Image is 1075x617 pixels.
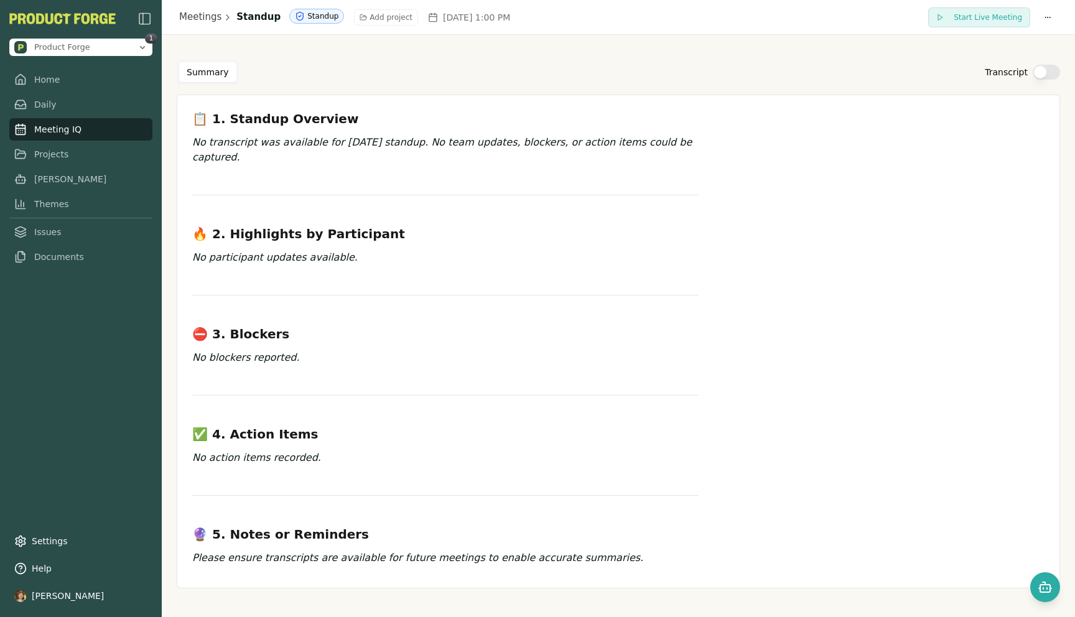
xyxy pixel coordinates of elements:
[192,225,699,243] h3: 🔥 2. Highlights by Participant
[370,12,412,22] span: Add project
[954,12,1022,22] span: Start Live Meeting
[9,13,116,24] img: Product Forge
[192,526,699,543] h3: 🔮 5. Notes or Reminders
[179,10,221,24] a: Meetings
[192,425,699,443] h3: ✅ 4. Action Items
[192,110,699,128] h3: 📋 1. Standup Overview
[145,34,157,44] span: 1
[192,251,358,263] em: No participant updates available.
[9,221,152,243] a: Issues
[14,590,27,602] img: profile
[192,136,692,163] em: No transcript was available for [DATE] standup. No team updates, blockers, or action items could ...
[137,11,152,26] img: sidebar
[236,10,281,24] h1: Standup
[192,325,699,343] h3: ⛔ 3. Blockers
[9,118,152,141] a: Meeting IQ
[179,62,236,82] button: Summary
[192,552,643,564] em: Please ensure transcripts are available for future meetings to enable accurate summaries.
[9,585,152,607] button: [PERSON_NAME]
[137,11,152,26] button: Close Sidebar
[9,143,152,165] a: Projects
[985,66,1028,78] label: Transcript
[192,351,300,363] em: No blockers reported.
[354,9,418,26] button: Add project
[9,246,152,268] a: Documents
[34,42,90,53] span: Product Forge
[9,13,116,24] button: PF-Logo
[443,11,510,24] span: [DATE] 1:00 PM
[9,193,152,215] a: Themes
[14,41,27,53] img: Product Forge
[1030,572,1060,602] button: Open chat
[289,9,344,24] div: Standup
[9,168,152,190] a: [PERSON_NAME]
[192,452,321,463] em: No action items recorded.
[9,93,152,116] a: Daily
[9,68,152,91] a: Home
[9,39,152,56] button: Open organization switcher
[9,530,152,552] a: Settings
[9,557,152,580] button: Help
[928,7,1030,27] button: Start Live Meeting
